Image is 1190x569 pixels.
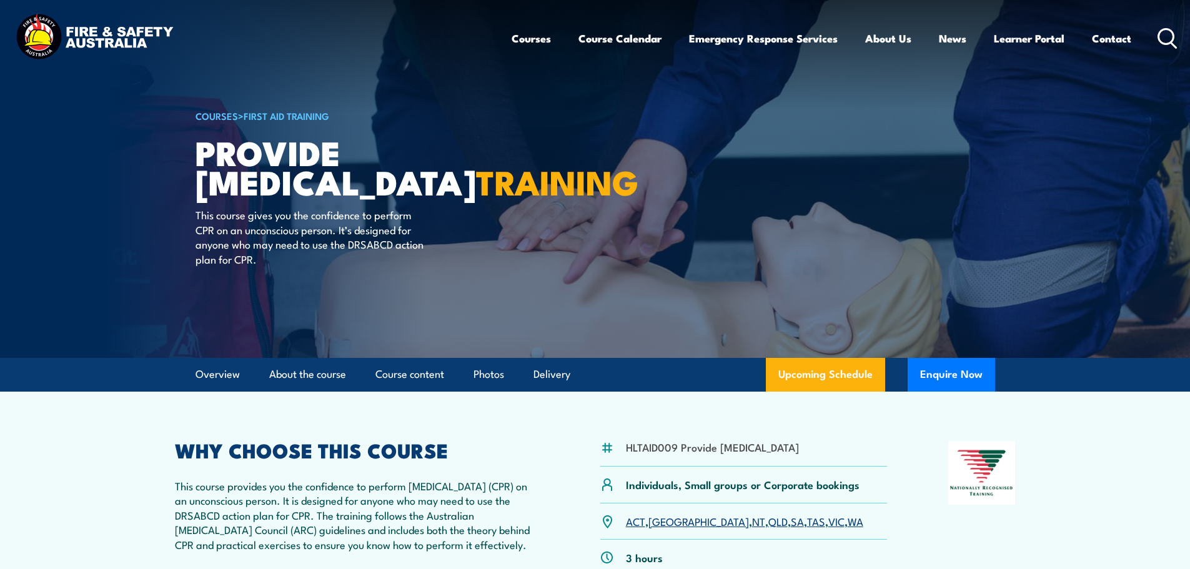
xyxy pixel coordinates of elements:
img: Nationally Recognised Training logo. [948,441,1016,505]
h2: WHY CHOOSE THIS COURSE [175,441,540,458]
a: Upcoming Schedule [766,358,885,392]
h6: > [196,108,504,123]
a: News [939,22,966,55]
a: NT [752,513,765,528]
button: Enquire Now [908,358,995,392]
a: VIC [828,513,845,528]
a: COURSES [196,109,238,122]
p: , , , , , , , [626,514,863,528]
a: Course content [375,358,444,391]
a: Course Calendar [578,22,662,55]
a: [GEOGRAPHIC_DATA] [648,513,749,528]
a: Overview [196,358,240,391]
a: About the course [269,358,346,391]
a: ACT [626,513,645,528]
a: Courses [512,22,551,55]
a: Emergency Response Services [689,22,838,55]
strong: TRAINING [476,155,638,207]
li: HLTAID009 Provide [MEDICAL_DATA] [626,440,799,454]
a: Learner Portal [994,22,1064,55]
p: This course provides you the confidence to perform [MEDICAL_DATA] (CPR) on an unconscious person.... [175,478,540,552]
a: SA [791,513,804,528]
a: QLD [768,513,788,528]
a: Photos [474,358,504,391]
a: Contact [1092,22,1131,55]
p: This course gives you the confidence to perform CPR on an unconscious person. It’s designed for a... [196,207,424,266]
a: WA [848,513,863,528]
a: About Us [865,22,911,55]
p: 3 hours [626,550,663,565]
a: Delivery [533,358,570,391]
a: First Aid Training [244,109,329,122]
p: Individuals, Small groups or Corporate bookings [626,477,860,492]
h1: Provide [MEDICAL_DATA] [196,137,504,195]
a: TAS [807,513,825,528]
